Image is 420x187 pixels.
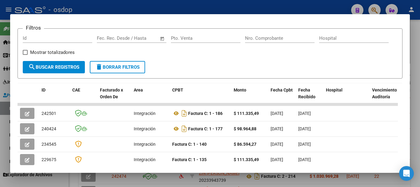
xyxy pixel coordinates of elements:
[326,87,343,92] span: Hospital
[234,142,256,147] strong: $ 86.594,27
[271,126,283,131] span: [DATE]
[159,35,166,42] button: Open calendar
[172,157,207,162] strong: Factura C: 1 - 135
[23,24,44,32] h3: Filtros
[70,83,97,111] datatable-header-cell: CAE
[127,35,157,41] input: Fecha fin
[28,64,79,70] span: Buscar Registros
[180,108,188,118] i: Descargar documento
[271,87,293,92] span: Fecha Cpbt
[271,157,283,162] span: [DATE]
[134,142,156,147] span: Integración
[323,83,370,111] datatable-header-cell: Hospital
[180,124,188,134] i: Descargar documento
[100,87,123,100] span: Facturado x Orden De
[234,157,259,162] strong: $ 111.335,49
[271,111,283,116] span: [DATE]
[298,111,311,116] span: [DATE]
[90,61,145,73] button: Borrar Filtros
[42,142,56,147] span: 234545
[39,83,70,111] datatable-header-cell: ID
[234,87,246,92] span: Monto
[298,157,311,162] span: [DATE]
[372,87,397,100] span: Vencimiento Auditoría
[231,83,268,111] datatable-header-cell: Monto
[188,111,223,116] strong: Factura C: 1 - 186
[97,35,122,41] input: Fecha inicio
[30,49,75,56] span: Mostrar totalizadores
[23,61,85,73] button: Buscar Registros
[271,142,283,147] span: [DATE]
[399,166,414,181] div: Open Intercom Messenger
[234,111,259,116] strong: $ 111.335,49
[95,64,140,70] span: Borrar Filtros
[42,111,56,116] span: 242501
[296,83,323,111] datatable-header-cell: Fecha Recibido
[172,87,183,92] span: CPBT
[188,126,223,131] strong: Factura C: 1 - 177
[95,63,103,71] mat-icon: delete
[28,63,36,71] mat-icon: search
[234,126,256,131] strong: $ 98.964,88
[268,83,296,111] datatable-header-cell: Fecha Cpbt
[172,142,207,147] strong: Factura C: 1 - 140
[134,87,143,92] span: Area
[131,83,170,111] datatable-header-cell: Area
[170,83,231,111] datatable-header-cell: CPBT
[298,142,311,147] span: [DATE]
[134,111,156,116] span: Integración
[42,126,56,131] span: 240424
[298,87,315,100] span: Fecha Recibido
[298,126,311,131] span: [DATE]
[134,157,156,162] span: Integración
[134,126,156,131] span: Integración
[42,157,56,162] span: 229675
[42,87,46,92] span: ID
[97,83,131,111] datatable-header-cell: Facturado x Orden De
[72,87,80,92] span: CAE
[370,83,397,111] datatable-header-cell: Vencimiento Auditoría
